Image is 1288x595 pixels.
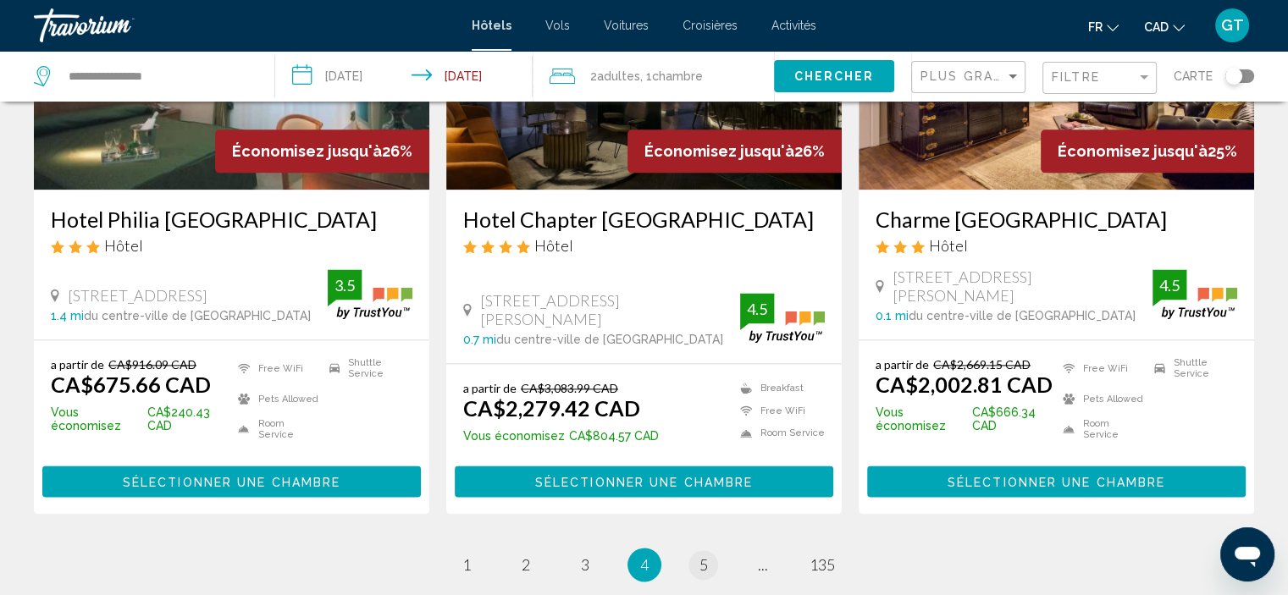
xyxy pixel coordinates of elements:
span: 0.7 mi [463,333,496,346]
a: Sélectionner une chambre [455,470,833,488]
span: Économisez jusqu'à [232,142,382,160]
span: Plus grandes économies [920,69,1122,83]
button: Change currency [1144,14,1185,39]
div: 3 star Hotel [51,236,412,255]
button: Check-in date: May 11, 2026 Check-out date: May 15, 2026 [275,51,533,102]
span: fr [1088,20,1103,34]
button: Filter [1042,61,1157,96]
span: CAD [1144,20,1169,34]
div: 3 star Hotel [876,236,1237,255]
span: a partir de [463,381,517,395]
li: Breakfast [732,381,825,395]
span: ... [758,555,768,574]
a: Voitures [604,19,649,32]
span: 2 [590,64,640,88]
li: Shuttle Service [321,357,412,379]
span: Filtre [1052,70,1100,84]
span: GT [1221,17,1244,34]
a: Hotel Philia [GEOGRAPHIC_DATA] [51,207,412,232]
span: Hôtel [929,236,968,255]
ins: CA$2,002.81 CAD [876,372,1053,397]
span: du centre-ville de [GEOGRAPHIC_DATA] [496,333,723,346]
span: 3 [581,555,589,574]
span: Hôtel [534,236,573,255]
li: Room Service [732,426,825,440]
button: Sélectionner une chambre [42,466,421,497]
span: Chambre [652,69,703,83]
span: a partir de [876,357,929,372]
span: Carte [1174,64,1213,88]
p: CA$240.43 CAD [51,405,229,432]
del: CA$916.09 CAD [108,357,196,372]
p: CA$666.34 CAD [876,405,1054,432]
span: 1.4 mi [51,309,84,322]
li: Free WiFi [732,404,825,418]
ins: CA$675.66 CAD [51,372,211,397]
del: CA$3,083.99 CAD [521,381,618,395]
a: Croisières [683,19,738,32]
span: Vous économisez [463,429,565,443]
div: 4.5 [740,299,774,319]
button: Sélectionner une chambre [455,466,833,497]
span: du centre-ville de [GEOGRAPHIC_DATA] [909,309,1136,322]
li: Free WiFi [1054,357,1146,379]
span: Hôtel [104,236,143,255]
span: 2 [522,555,530,574]
li: Room Service [1054,418,1146,440]
a: Activités [771,19,816,32]
img: trustyou-badge.svg [328,269,412,319]
span: 0.1 mi [876,309,909,322]
button: Travelers: 2 adults, 0 children [533,51,774,102]
span: Sélectionner une chambre [535,475,753,488]
a: Sélectionner une chambre [867,470,1246,488]
span: , 1 [640,64,703,88]
mat-select: Sort by [920,70,1020,85]
span: Économisez jusqu'à [644,142,794,160]
div: 26% [215,129,429,173]
ul: Pagination [34,548,1254,581]
img: trustyou-badge.svg [740,293,825,343]
div: 25% [1041,129,1254,173]
button: Toggle map [1213,69,1254,84]
li: Pets Allowed [1054,388,1146,410]
span: Vous économisez [876,405,968,432]
button: User Menu [1210,8,1254,43]
span: [STREET_ADDRESS][PERSON_NAME] [893,267,1153,305]
span: Sélectionner une chambre [948,475,1165,488]
span: Chercher [793,70,874,84]
a: Hôtels [472,19,511,32]
li: Shuttle Service [1146,357,1237,379]
li: Free WiFi [229,357,321,379]
span: Sélectionner une chambre [123,475,340,488]
button: Sélectionner une chambre [867,466,1246,497]
a: Sélectionner une chambre [42,470,421,488]
a: Travorium [34,8,455,42]
a: Charme [GEOGRAPHIC_DATA] [876,207,1237,232]
button: Chercher [774,60,894,91]
div: 4.5 [1153,275,1186,295]
h3: Hotel Chapter [GEOGRAPHIC_DATA] [463,207,825,232]
div: 3.5 [328,275,362,295]
div: 4 star Hotel [463,236,825,255]
img: trustyou-badge.svg [1153,269,1237,319]
span: du centre-ville de [GEOGRAPHIC_DATA] [84,309,311,322]
ins: CA$2,279.42 CAD [463,395,640,421]
a: Vols [545,19,570,32]
button: Change language [1088,14,1119,39]
div: 26% [627,129,842,173]
span: Adultes [597,69,640,83]
li: Pets Allowed [229,388,321,410]
iframe: Bouton de lancement de la fenêtre de messagerie [1220,527,1274,581]
span: 1 [462,555,471,574]
span: [STREET_ADDRESS] [68,286,207,305]
span: 5 [699,555,708,574]
span: 4 [640,555,649,574]
span: [STREET_ADDRESS][PERSON_NAME] [480,291,740,328]
li: Room Service [229,418,321,440]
